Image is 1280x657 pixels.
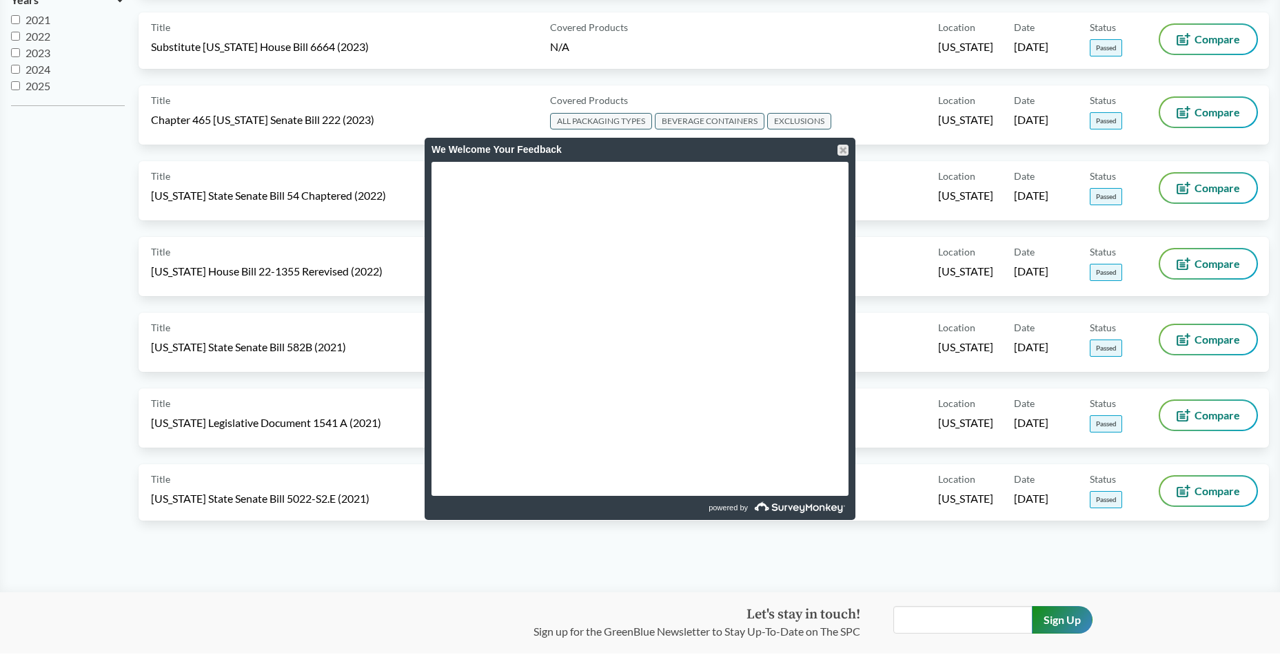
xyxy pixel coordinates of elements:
[151,396,170,410] span: Title
[1160,401,1257,430] button: Compare
[151,20,170,34] span: Title
[1090,320,1116,335] span: Status
[938,264,993,279] span: [US_STATE]
[11,65,20,74] input: 2024
[938,188,993,203] span: [US_STATE]
[1160,25,1257,54] button: Compare
[1195,34,1240,45] span: Compare
[1014,415,1048,430] span: [DATE]
[938,491,993,506] span: [US_STATE]
[151,169,170,183] span: Title
[1160,477,1257,505] button: Compare
[1090,39,1122,56] span: Passed
[11,81,20,90] input: 2025
[151,39,369,54] span: Substitute [US_STATE] House Bill 6664 (2023)
[1090,340,1122,357] span: Passed
[26,46,50,59] span: 2023
[151,320,170,335] span: Title
[938,415,993,430] span: [US_STATE]
[938,39,993,54] span: [US_STATE]
[1090,396,1116,410] span: Status
[1090,264,1122,281] span: Passed
[1014,244,1035,259] span: Date
[11,32,20,41] input: 2022
[11,15,20,24] input: 2021
[534,623,860,640] p: Sign up for the GreenBlue Newsletter to Stay Up-To-Date on The SPC
[1195,334,1240,345] span: Compare
[1160,325,1257,354] button: Compare
[938,244,975,259] span: Location
[1014,472,1035,486] span: Date
[746,606,860,623] strong: Let's stay in touch!
[1090,188,1122,205] span: Passed
[1195,182,1240,194] span: Compare
[1014,491,1048,506] span: [DATE]
[1090,244,1116,259] span: Status
[1014,320,1035,335] span: Date
[1014,169,1035,183] span: Date
[642,496,849,520] a: powered by
[938,396,975,410] span: Location
[1014,340,1048,355] span: [DATE]
[767,113,831,129] span: EXCLUSIONS
[26,13,50,26] span: 2021
[938,112,993,127] span: [US_STATE]
[151,188,386,203] span: [US_STATE] State Senate Bill 54 Chaptered (2022)
[1090,20,1116,34] span: Status
[1014,396,1035,410] span: Date
[1014,20,1035,34] span: Date
[709,496,748,520] span: powered by
[1160,174,1257,202] button: Compare
[550,93,628,107] span: Covered Products
[938,320,975,335] span: Location
[1160,98,1257,127] button: Compare
[1195,107,1240,118] span: Compare
[26,30,50,43] span: 2022
[151,491,369,506] span: [US_STATE] State Senate Bill 5022-S2.E (2021)
[1090,169,1116,183] span: Status
[1090,415,1122,432] span: Passed
[151,264,383,279] span: [US_STATE] House Bill 22-1355 Rerevised (2022)
[550,113,652,129] span: ALL PACKAGING TYPES
[151,340,346,355] span: [US_STATE] State Senate Bill 582B (2021)
[1160,249,1257,278] button: Compare
[151,415,381,430] span: [US_STATE] Legislative Document 1541 A (2021)
[1195,486,1240,497] span: Compare
[1195,258,1240,269] span: Compare
[151,472,170,486] span: Title
[1090,112,1122,129] span: Passed
[550,40,569,53] span: N/A
[1090,93,1116,107] span: Status
[1014,39,1048,54] span: [DATE]
[1090,491,1122,508] span: Passed
[938,169,975,183] span: Location
[938,93,975,107] span: Location
[151,244,170,259] span: Title
[26,63,50,76] span: 2024
[1090,472,1116,486] span: Status
[431,138,849,162] div: We Welcome Your Feedback
[151,93,170,107] span: Title
[1014,264,1048,279] span: [DATE]
[938,472,975,486] span: Location
[550,20,628,34] span: Covered Products
[1014,112,1048,127] span: [DATE]
[26,79,50,92] span: 2025
[11,48,20,57] input: 2023
[1195,410,1240,421] span: Compare
[655,113,764,129] span: BEVERAGE CONTAINERS
[938,20,975,34] span: Location
[1014,188,1048,203] span: [DATE]
[938,340,993,355] span: [US_STATE]
[151,112,374,127] span: Chapter 465 [US_STATE] Senate Bill 222 (2023)
[1032,606,1093,634] input: Sign Up
[1014,93,1035,107] span: Date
